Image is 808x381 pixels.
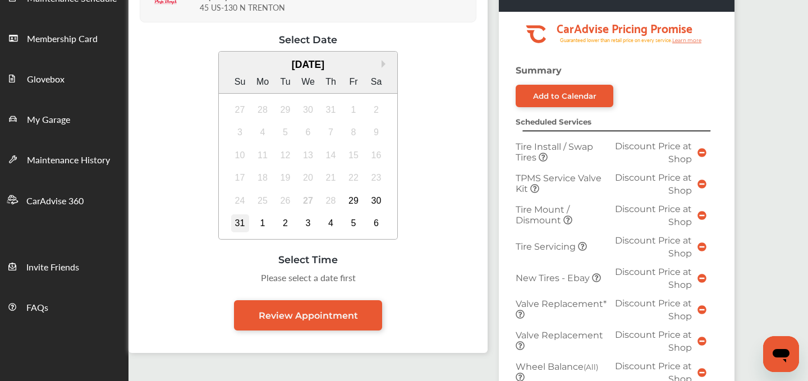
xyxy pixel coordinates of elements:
[615,141,692,164] span: Discount Price at Shop
[254,123,272,141] div: Not available Monday, August 4th, 2025
[27,153,110,168] span: Maintenance History
[1,98,128,139] a: My Garage
[382,60,389,68] button: Next Month
[231,192,249,210] div: Not available Sunday, August 24th, 2025
[26,260,79,275] span: Invite Friends
[231,169,249,187] div: Not available Sunday, August 17th, 2025
[299,123,317,141] div: Not available Wednesday, August 6th, 2025
[672,37,702,43] tspan: Learn more
[615,204,692,227] span: Discount Price at Shop
[140,271,476,284] div: Please select a date first
[368,101,385,119] div: Not available Saturday, August 2nd, 2025
[299,146,317,164] div: Not available Wednesday, August 13th, 2025
[368,123,385,141] div: Not available Saturday, August 9th, 2025
[615,172,692,196] span: Discount Price at Shop
[533,91,596,100] div: Add to Calendar
[345,146,362,164] div: Not available Friday, August 15th, 2025
[368,169,385,187] div: Not available Saturday, August 23rd, 2025
[277,123,295,141] div: Not available Tuesday, August 5th, 2025
[516,85,613,107] a: Add to Calendar
[322,123,340,141] div: Not available Thursday, August 7th, 2025
[254,169,272,187] div: Not available Monday, August 18th, 2025
[259,310,358,321] span: Review Appointment
[560,36,672,44] tspan: Guaranteed lower than retail price on every service.
[368,146,385,164] div: Not available Saturday, August 16th, 2025
[254,73,272,91] div: Mo
[615,267,692,290] span: Discount Price at Shop
[615,298,692,322] span: Discount Price at Shop
[231,73,249,91] div: Su
[516,141,593,163] span: Tire Install / Swap Tires
[27,72,65,87] span: Glovebox
[299,169,317,187] div: Not available Wednesday, August 20th, 2025
[516,173,602,194] span: TPMS Service Valve Kit
[254,192,272,210] div: Not available Monday, August 25th, 2025
[26,194,84,209] span: CarAdvise 360
[299,214,317,232] div: Choose Wednesday, September 3rd, 2025
[277,101,295,119] div: Not available Tuesday, July 29th, 2025
[277,146,295,164] div: Not available Tuesday, August 12th, 2025
[345,101,362,119] div: Not available Friday, August 1st, 2025
[277,169,295,187] div: Not available Tuesday, August 19th, 2025
[516,361,598,372] span: Wheel Balance
[368,192,385,210] div: Choose Saturday, August 30th, 2025
[219,59,398,71] div: [DATE]
[26,301,48,315] span: FAQs
[277,192,295,210] div: Not available Tuesday, August 26th, 2025
[299,101,317,119] div: Not available Wednesday, July 30th, 2025
[584,362,598,371] small: (All)
[322,192,340,210] div: Not available Thursday, August 28th, 2025
[254,214,272,232] div: Choose Monday, September 1st, 2025
[299,192,317,210] div: Not available Wednesday, August 27th, 2025
[516,65,562,76] strong: Summary
[27,32,98,47] span: Membership Card
[234,300,382,330] a: Review Appointment
[516,204,570,226] span: Tire Mount / Dismount
[1,139,128,179] a: Maintenance History
[368,73,385,91] div: Sa
[516,117,591,126] strong: Scheduled Services
[345,123,362,141] div: Not available Friday, August 8th, 2025
[140,34,476,45] div: Select Date
[322,146,340,164] div: Not available Thursday, August 14th, 2025
[231,214,249,232] div: Choose Sunday, August 31st, 2025
[345,192,362,210] div: Choose Friday, August 29th, 2025
[299,73,317,91] div: We
[140,254,476,265] div: Select Time
[254,146,272,164] div: Not available Monday, August 11th, 2025
[231,123,249,141] div: Not available Sunday, August 3rd, 2025
[1,58,128,98] a: Glovebox
[322,169,340,187] div: Not available Thursday, August 21st, 2025
[368,214,385,232] div: Choose Saturday, September 6th, 2025
[516,273,592,283] span: New Tires - Ebay
[516,330,603,341] span: Valve Replacement
[231,146,249,164] div: Not available Sunday, August 10th, 2025
[322,73,340,91] div: Th
[228,98,388,235] div: month 2025-08
[27,113,70,127] span: My Garage
[277,73,295,91] div: Tu
[763,336,799,372] iframe: Button to launch messaging window
[322,214,340,232] div: Choose Thursday, September 4th, 2025
[231,101,249,119] div: Not available Sunday, July 27th, 2025
[322,101,340,119] div: Not available Thursday, July 31st, 2025
[345,214,362,232] div: Choose Friday, September 5th, 2025
[345,169,362,187] div: Not available Friday, August 22nd, 2025
[277,214,295,232] div: Choose Tuesday, September 2nd, 2025
[615,329,692,353] span: Discount Price at Shop
[254,101,272,119] div: Not available Monday, July 28th, 2025
[516,241,578,252] span: Tire Servicing
[557,17,692,38] tspan: CarAdvise Pricing Promise
[615,235,692,259] span: Discount Price at Shop
[1,17,128,58] a: Membership Card
[345,73,362,91] div: Fr
[516,299,607,309] span: Valve Replacement*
